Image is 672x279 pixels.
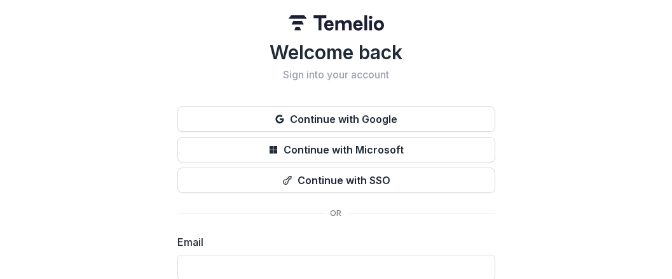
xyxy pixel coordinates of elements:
[177,234,488,250] label: Email
[289,15,384,31] img: Temelio
[177,69,495,81] h2: Sign into your account
[177,106,495,132] button: Continue with Google
[177,168,495,193] button: Continue with SSO
[177,137,495,162] button: Continue with Microsoft
[177,41,495,64] h1: Welcome back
